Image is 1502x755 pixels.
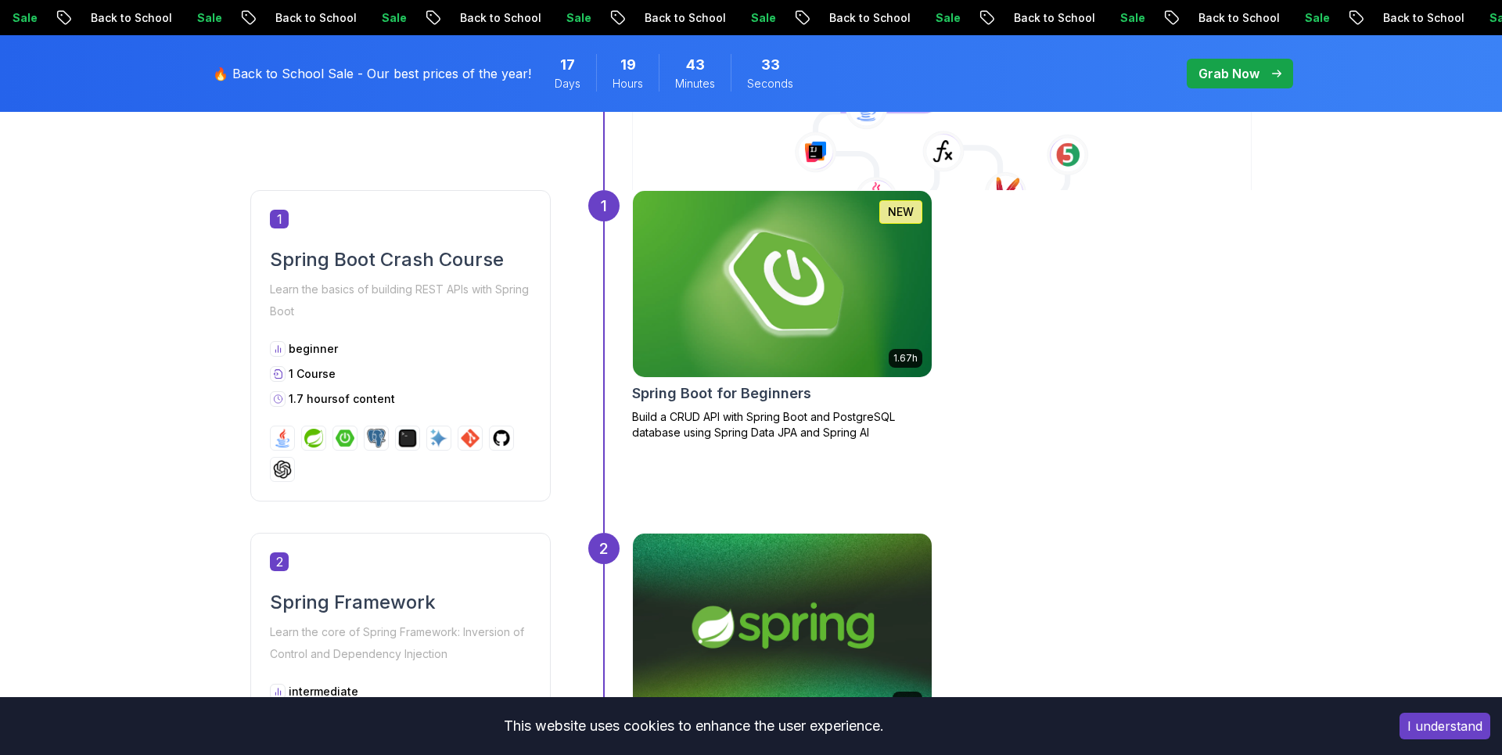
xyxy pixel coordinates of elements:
img: spring-boot logo [336,429,354,448]
span: 33 Seconds [761,54,780,76]
p: Sale [353,10,403,26]
span: 19 Hours [620,54,636,76]
p: 1.67h [893,352,918,365]
p: Back to School [1354,10,1461,26]
p: Sale [537,10,588,26]
h2: Spring Framework [270,590,531,615]
span: Seconds [747,76,793,92]
p: intermediate [289,684,358,699]
p: Back to School [985,10,1091,26]
p: NEW [888,204,914,220]
a: Spring Boot for Beginners card1.67hNEWSpring Boot for BeginnersBuild a CRUD API with Spring Boot ... [632,190,932,440]
span: Days [555,76,580,92]
img: postgres logo [367,429,386,448]
span: 2 [270,552,289,571]
button: Accept cookies [1400,713,1490,739]
p: Sale [1276,10,1326,26]
div: This website uses cookies to enhance the user experience. [12,709,1376,743]
span: Hours [613,76,643,92]
p: Back to School [616,10,722,26]
p: 🔥 Back to School Sale - Our best prices of the year! [213,64,531,83]
p: Back to School [62,10,168,26]
p: Sale [168,10,218,26]
div: 1 [588,190,620,221]
p: 1.12h [897,695,918,707]
span: Minutes [675,76,715,92]
img: Spring Boot for Beginners card [633,191,932,377]
p: Back to School [246,10,353,26]
img: chatgpt logo [273,460,292,479]
span: 1 Course [289,367,336,380]
p: Sale [1091,10,1141,26]
span: 1 [270,210,289,228]
img: java logo [273,429,292,448]
h2: Spring Boot for Beginners [632,383,811,404]
p: Learn the core of Spring Framework: Inversion of Control and Dependency Injection [270,621,531,665]
span: 17 Days [560,54,575,76]
img: ai logo [429,429,448,448]
p: Back to School [800,10,907,26]
p: 1.7 hours of content [289,391,395,407]
img: Spring Framework card [625,529,939,724]
img: spring logo [304,429,323,448]
p: Learn the basics of building REST APIs with Spring Boot [270,279,531,322]
p: Back to School [431,10,537,26]
h2: Spring Boot Crash Course [270,247,531,272]
p: Grab Now [1198,64,1259,83]
p: Sale [722,10,772,26]
img: github logo [492,429,511,448]
img: terminal logo [398,429,417,448]
span: 43 Minutes [686,54,705,76]
p: beginner [289,341,338,357]
p: Back to School [1170,10,1276,26]
img: git logo [461,429,480,448]
div: 2 [588,533,620,564]
p: Build a CRUD API with Spring Boot and PostgreSQL database using Spring Data JPA and Spring AI [632,409,932,440]
p: Sale [907,10,957,26]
